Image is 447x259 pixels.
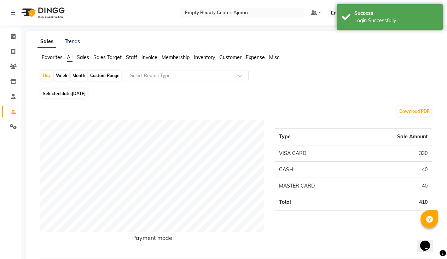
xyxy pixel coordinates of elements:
[275,178,358,194] td: MASTER CARD
[141,54,157,61] span: Invoice
[246,54,265,61] span: Expense
[40,235,264,244] h6: Payment mode
[18,3,66,23] img: logo
[126,54,137,61] span: Staff
[42,54,63,61] span: Favorites
[275,129,358,145] th: Type
[275,194,358,211] td: Total
[37,35,56,48] a: Sales
[162,54,190,61] span: Membership
[358,129,432,145] th: Sale Amount
[41,71,53,81] div: Day
[275,145,358,162] td: VISA CARD
[358,145,432,162] td: 330
[194,54,215,61] span: Inventory
[41,89,87,98] span: Selected date:
[72,91,86,96] span: [DATE]
[77,54,89,61] span: Sales
[354,17,437,24] div: Login Successfully.
[358,178,432,194] td: 40
[397,107,431,116] button: Download PDF
[417,231,440,252] iframe: chat widget
[88,71,121,81] div: Custom Range
[67,54,72,61] span: All
[358,162,432,178] td: 40
[358,194,432,211] td: 410
[71,71,87,81] div: Month
[275,162,358,178] td: CASH
[219,54,242,61] span: Customer
[65,38,80,45] a: Trends
[354,10,437,17] div: Success
[54,71,69,81] div: Week
[269,54,279,61] span: Misc
[93,54,122,61] span: Sales Target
